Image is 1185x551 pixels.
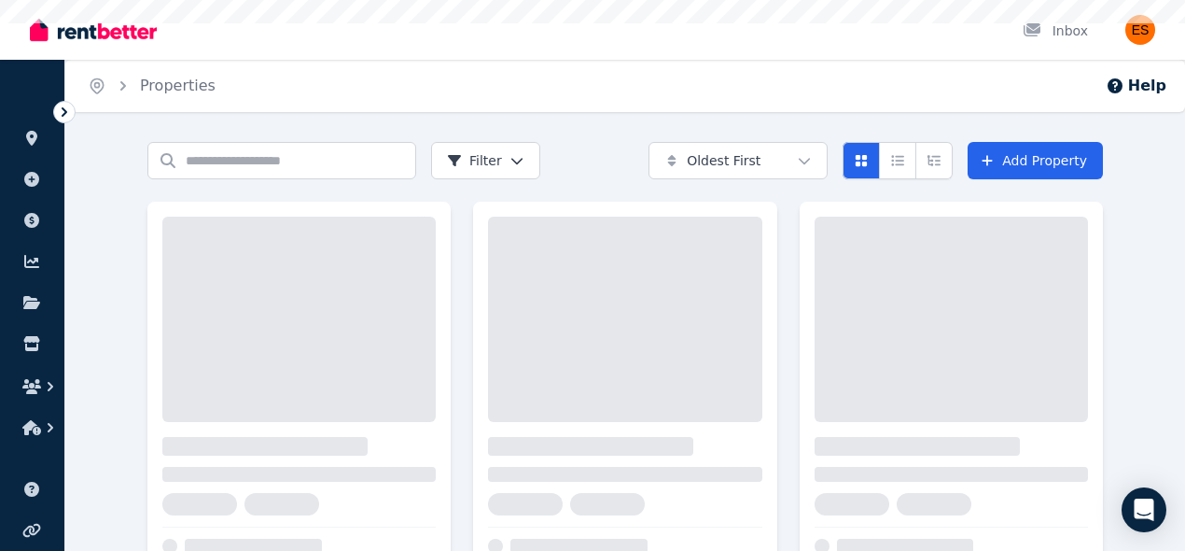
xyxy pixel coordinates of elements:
[879,142,916,179] button: Compact list view
[687,151,760,170] span: Oldest First
[843,142,880,179] button: Card view
[447,151,502,170] span: Filter
[1122,487,1166,532] div: Open Intercom Messenger
[1023,21,1088,40] div: Inbox
[1125,15,1155,45] img: Evangeline Samoilov
[431,142,540,179] button: Filter
[843,142,953,179] div: View options
[648,142,828,179] button: Oldest First
[1106,75,1166,97] button: Help
[915,142,953,179] button: Expanded list view
[65,60,238,112] nav: Breadcrumb
[140,77,216,94] a: Properties
[30,16,157,44] img: RentBetter
[968,142,1103,179] a: Add Property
